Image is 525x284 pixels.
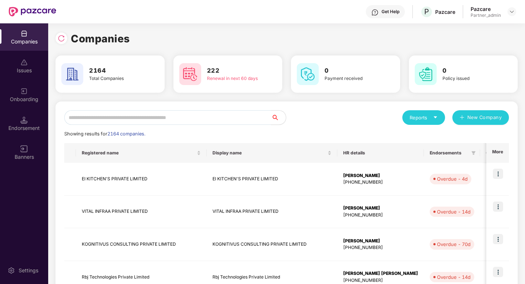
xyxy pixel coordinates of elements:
button: search [271,110,286,125]
span: Registered name [82,150,195,156]
span: Endorsements [430,150,468,156]
div: Overdue - 70d [437,241,471,248]
img: icon [493,202,503,212]
img: icon [493,169,503,179]
div: Policy issued [442,75,497,82]
div: [PHONE_NUMBER] [343,244,418,251]
div: [PERSON_NAME] [343,205,418,212]
h3: 0 [325,66,379,76]
div: Renewal in next 60 days [207,75,261,82]
td: EI KITCHEN'S PRIVATE LIMITED [207,163,337,196]
span: plus [460,115,464,121]
div: Pazcare [435,8,455,15]
img: svg+xml;base64,PHN2ZyBpZD0iSGVscC0zMngzMiIgeG1sbnM9Imh0dHA6Ly93d3cudzMub3JnLzIwMDAvc3ZnIiB3aWR0aD... [371,9,379,16]
td: KOGNITIVUS CONSULTING PRIVATE LIMITED [207,228,337,261]
span: 2164 companies. [107,131,145,137]
td: EI KITCHEN'S PRIVATE LIMITED [76,163,207,196]
div: [PERSON_NAME] [343,172,418,179]
span: search [271,115,286,120]
img: svg+xml;base64,PHN2ZyB4bWxucz0iaHR0cDovL3d3dy53My5vcmcvMjAwMC9zdmciIHdpZHRoPSI2MCIgaGVpZ2h0PSI2MC... [415,63,437,85]
span: New Company [467,114,502,121]
img: svg+xml;base64,PHN2ZyBpZD0iSXNzdWVzX2Rpc2FibGVkIiB4bWxucz0iaHR0cDovL3d3dy53My5vcmcvMjAwMC9zdmciIH... [20,59,28,66]
img: icon [493,234,503,244]
div: Total Companies [89,75,143,82]
div: [PERSON_NAME] [343,238,418,245]
img: svg+xml;base64,PHN2ZyBpZD0iRHJvcGRvd24tMzJ4MzIiIHhtbG5zPSJodHRwOi8vd3d3LnczLm9yZy8yMDAwL3N2ZyIgd2... [509,9,515,15]
span: caret-down [433,115,438,120]
h1: Companies [71,31,130,47]
div: Settings [16,267,41,274]
h3: 2164 [89,66,143,76]
img: svg+xml;base64,PHN2ZyB3aWR0aD0iMTYiIGhlaWdodD0iMTYiIHZpZXdCb3g9IjAgMCAxNiAxNiIgZmlsbD0ibm9uZSIgeG... [20,145,28,153]
td: VITAL INFRAA PRIVATE LIMITED [76,196,207,229]
th: Registered name [76,143,207,163]
div: [PERSON_NAME] [PERSON_NAME] [343,270,418,277]
img: svg+xml;base64,PHN2ZyB4bWxucz0iaHR0cDovL3d3dy53My5vcmcvMjAwMC9zdmciIHdpZHRoPSI2MCIgaGVpZ2h0PSI2MC... [61,63,83,85]
div: Get Help [382,9,399,15]
img: svg+xml;base64,PHN2ZyBpZD0iUmVsb2FkLTMyeDMyIiB4bWxucz0iaHR0cDovL3d3dy53My5vcmcvMjAwMC9zdmciIHdpZH... [58,35,65,42]
button: plusNew Company [452,110,509,125]
img: New Pazcare Logo [9,7,56,16]
img: svg+xml;base64,PHN2ZyB3aWR0aD0iMTQuNSIgaGVpZ2h0PSIxNC41IiB2aWV3Qm94PSIwIDAgMTYgMTYiIGZpbGw9Im5vbm... [20,116,28,124]
div: [PHONE_NUMBER] [343,277,418,284]
div: Overdue - 14d [437,208,471,215]
div: Reports [410,114,438,121]
td: VITAL INFRAA PRIVATE LIMITED [207,196,337,229]
img: svg+xml;base64,PHN2ZyBpZD0iU2V0dGluZy0yMHgyMCIgeG1sbnM9Imh0dHA6Ly93d3cudzMub3JnLzIwMDAvc3ZnIiB3aW... [8,267,15,274]
div: Overdue - 14d [437,273,471,281]
th: Display name [207,143,337,163]
h3: 222 [207,66,261,76]
td: KOGNITIVUS CONSULTING PRIVATE LIMITED [76,228,207,261]
th: More [486,143,509,163]
span: Showing results for [64,131,145,137]
img: svg+xml;base64,PHN2ZyB4bWxucz0iaHR0cDovL3d3dy53My5vcmcvMjAwMC9zdmciIHdpZHRoPSI2MCIgaGVpZ2h0PSI2MC... [179,63,201,85]
h3: 0 [442,66,497,76]
span: Display name [212,150,326,156]
div: Overdue - 4d [437,175,468,183]
span: filter [470,149,477,157]
img: svg+xml;base64,PHN2ZyB4bWxucz0iaHR0cDovL3d3dy53My5vcmcvMjAwMC9zdmciIHdpZHRoPSI2MCIgaGVpZ2h0PSI2MC... [297,63,319,85]
span: P [424,7,429,16]
th: HR details [337,143,424,163]
div: Payment received [325,75,379,82]
div: [PHONE_NUMBER] [343,212,418,219]
img: icon [493,267,503,277]
div: Pazcare [471,5,501,12]
img: svg+xml;base64,PHN2ZyB3aWR0aD0iMjAiIGhlaWdodD0iMjAiIHZpZXdCb3g9IjAgMCAyMCAyMCIgZmlsbD0ibm9uZSIgeG... [20,88,28,95]
div: [PHONE_NUMBER] [343,179,418,186]
span: filter [471,151,476,155]
div: Partner_admin [471,12,501,18]
img: svg+xml;base64,PHN2ZyBpZD0iQ29tcGFuaWVzIiB4bWxucz0iaHR0cDovL3d3dy53My5vcmcvMjAwMC9zdmciIHdpZHRoPS... [20,30,28,37]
